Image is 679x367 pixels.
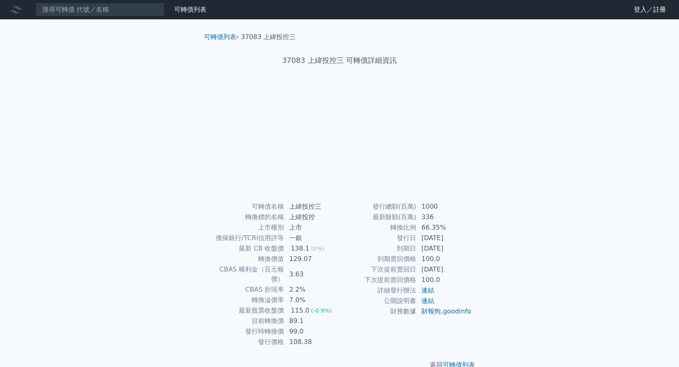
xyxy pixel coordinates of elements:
[339,222,417,233] td: 轉換比例
[311,307,332,314] span: (-0.9%)
[289,306,311,315] div: 115.0
[204,33,236,41] a: 可轉債列表
[207,243,284,254] td: 最新 CB 收盤價
[284,337,339,347] td: 108.38
[417,233,472,243] td: [DATE]
[284,254,339,264] td: 129.07
[417,254,472,264] td: 100.0
[207,316,284,326] td: 目前轉換價
[284,222,339,233] td: 上市
[421,297,434,305] a: 連結
[339,243,417,254] td: 到期日
[417,222,472,233] td: 66.35%
[289,244,311,253] div: 138.1
[204,32,239,42] li: ›
[207,212,284,222] td: 轉換標的名稱
[339,275,417,285] td: 下次提前賣回價格
[339,212,417,222] td: 最新餘額(百萬)
[284,284,339,295] td: 2.2%
[207,201,284,212] td: 可轉債名稱
[417,264,472,275] td: [DATE]
[207,233,284,243] td: 擔保銀行/TCRI信用評等
[284,212,339,222] td: 上緯投控
[417,275,472,285] td: 100.0
[443,307,471,315] a: goodinfo
[339,201,417,212] td: 發行總額(百萬)
[207,254,284,264] td: 轉換價值
[284,316,339,326] td: 89.1
[284,233,339,243] td: 一銀
[339,296,417,306] td: 公開說明書
[207,326,284,337] td: 發行時轉換價
[339,285,417,296] td: 詳細發行辦法
[198,55,481,66] h1: 37083 上緯投控三 可轉債詳細資訊
[339,306,417,317] td: 財務數據
[207,284,284,295] td: CBAS 折現率
[284,295,339,305] td: 7.0%
[284,201,339,212] td: 上緯投控三
[417,306,472,317] td: ,
[35,3,165,17] input: 搜尋可轉債 代號／名稱
[207,222,284,233] td: 上市櫃別
[207,264,284,284] td: CBAS 權利金（百元報價）
[417,212,472,222] td: 336
[311,245,324,252] span: (0%)
[339,233,417,243] td: 發行日
[174,6,206,13] a: 可轉債列表
[417,243,472,254] td: [DATE]
[284,264,339,284] td: 3.63
[627,3,673,16] a: 登入／註冊
[421,307,441,315] a: 財報狗
[207,337,284,347] td: 發行價格
[339,264,417,275] td: 下次提前賣回日
[417,201,472,212] td: 1000
[339,254,417,264] td: 到期賣回價格
[207,305,284,316] td: 最新股票收盤價
[207,295,284,305] td: 轉換溢價率
[421,286,434,294] a: 連結
[241,32,296,42] li: 37083 上緯投控三
[284,326,339,337] td: 99.0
